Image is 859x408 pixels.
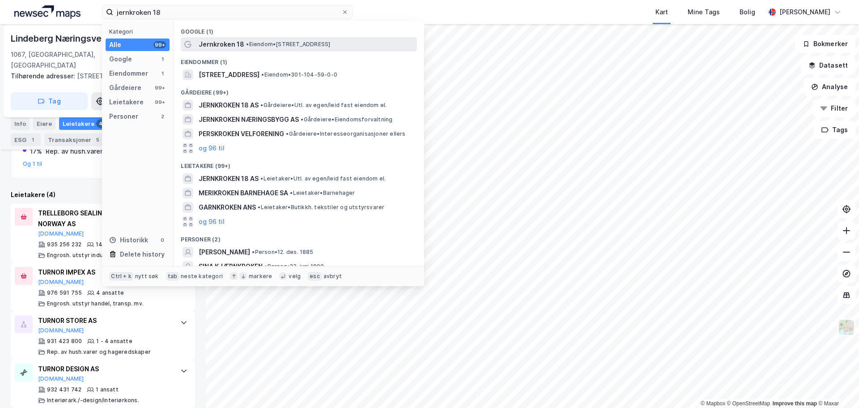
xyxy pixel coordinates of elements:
[199,69,259,80] span: [STREET_ADDRESS]
[44,133,106,146] div: Transaksjoner
[264,263,324,270] span: Person • 23. juni 1890
[814,121,855,139] button: Tags
[38,230,84,237] button: [DOMAIN_NAME]
[727,400,770,407] a: OpenStreetMap
[159,113,166,120] div: 2
[96,386,119,393] div: 1 ansatt
[23,160,43,167] button: Og 1 til
[838,319,855,336] img: Z
[47,386,81,393] div: 932 431 742
[96,241,126,248] div: 14 ansatte
[261,71,264,78] span: •
[113,5,341,19] input: Søk på adresse, matrikkel, gårdeiere, leietakere eller personer
[11,133,41,146] div: ESG
[96,119,105,128] div: 4
[301,116,392,123] span: Gårdeiere • Eiendomsforvaltning
[38,208,171,229] div: TRELLEBORG SEALING SOLUTIONS NORWAY AS
[246,41,249,47] span: •
[153,84,166,91] div: 99+
[135,273,159,280] div: nytt søk
[38,267,171,278] div: TURNOR IMPEX AS
[199,100,259,111] span: JERNKROKEN 18 AS
[286,130,289,137] span: •
[38,315,171,326] div: TURNOR STORE AS
[688,7,720,17] div: Mine Tags
[260,175,263,182] span: •
[109,54,132,64] div: Google
[260,175,386,182] span: Leietaker • Utl. av egen/leid fast eiendom el.
[96,338,132,345] div: 1 - 4 ansatte
[290,189,355,197] span: Leietaker • Barnehager
[47,289,82,296] div: 976 591 755
[33,117,55,130] div: Eiere
[159,70,166,77] div: 1
[14,5,81,19] img: logo.a4113a55bc3d86da70a041830d287a7e.svg
[199,173,259,184] span: JERNKROKEN 18 AS
[166,272,179,281] div: tab
[199,188,288,198] span: MERIKROKEN BARNEHAGE SA
[153,41,166,48] div: 99+
[323,273,342,280] div: avbryt
[779,7,830,17] div: [PERSON_NAME]
[96,289,124,296] div: 4 ansatte
[252,249,255,255] span: •
[109,68,148,79] div: Eiendommer
[174,155,424,172] div: Leietakere (99+)
[109,39,121,50] div: Alle
[11,31,118,46] div: Lindeberg Næringsvei 18
[249,273,272,280] div: markere
[11,117,30,130] div: Info
[260,102,387,109] span: Gårdeiere • Utl. av egen/leid fast eiendom el.
[38,279,84,286] button: [DOMAIN_NAME]
[159,56,166,63] div: 1
[801,56,855,74] button: Datasett
[260,102,263,108] span: •
[47,397,139,404] div: Interiørark./-design/interiørkons.
[159,236,166,244] div: 0
[289,273,301,280] div: velg
[199,143,225,154] button: og 96 til
[120,249,165,260] div: Delete history
[47,338,82,345] div: 931 423 800
[258,204,384,211] span: Leietaker • Butikkh. tekstiler og utstyrsvarer
[46,146,161,157] div: Rep. av hush.varer og hageredskaper
[11,72,77,80] span: Tilhørende adresser:
[252,249,313,256] span: Person • 12. des. 1885
[174,52,424,68] div: Eiendommer (1)
[246,41,330,48] span: Eiendom • [STREET_ADDRESS]
[812,99,855,117] button: Filter
[301,116,303,123] span: •
[174,82,424,98] div: Gårdeiere (99+)
[28,135,37,144] div: 1
[47,348,151,356] div: Rep. av hush.varer og hageredskaper
[199,39,244,50] span: Jernkroken 18
[47,241,81,248] div: 935 256 232
[181,273,223,280] div: neste kategori
[109,111,138,122] div: Personer
[109,272,133,281] div: Ctrl + k
[38,327,84,334] button: [DOMAIN_NAME]
[264,263,267,270] span: •
[655,7,668,17] div: Kart
[174,229,424,245] div: Personer (2)
[93,135,102,144] div: 5
[258,204,260,210] span: •
[11,49,126,71] div: 1067, [GEOGRAPHIC_DATA], [GEOGRAPHIC_DATA]
[47,300,144,307] div: Engrosh. utstyr handel, transp. mv.
[109,82,141,93] div: Gårdeiere
[814,365,859,408] iframe: Chat Widget
[11,92,88,110] button: Tag
[199,129,284,139] span: PERSKROKEN VELFORENING
[153,99,166,106] div: 99+
[286,130,405,137] span: Gårdeiere • Interesseorganisasjoner ellers
[804,78,855,96] button: Analyse
[199,114,299,125] span: JERNKROKEN NÆRINGSBYGG AS
[261,71,337,78] span: Eiendom • 301-104-59-0-0
[740,7,755,17] div: Bolig
[47,252,130,259] div: Engrosh. utstyr industri ellers
[59,117,109,130] div: Leietakere
[308,272,322,281] div: esc
[38,375,84,382] button: [DOMAIN_NAME]
[795,35,855,53] button: Bokmerker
